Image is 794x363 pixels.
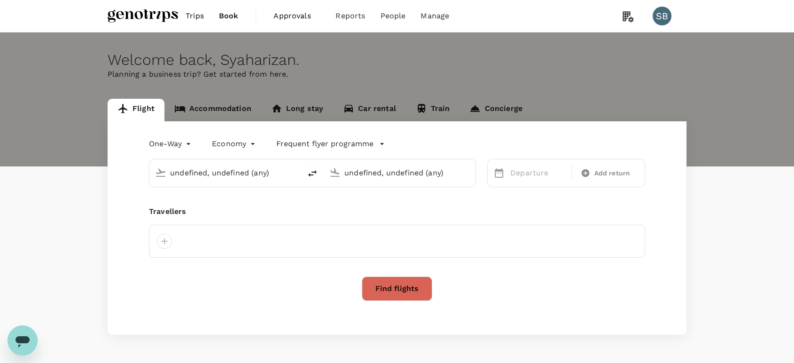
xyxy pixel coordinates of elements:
[164,99,261,121] a: Accommodation
[362,276,432,301] button: Find flights
[219,10,239,22] span: Book
[170,166,281,180] input: Depart from
[380,10,405,22] span: People
[420,10,449,22] span: Manage
[8,325,38,355] iframe: Button to launch messaging window
[406,99,460,121] a: Train
[510,167,566,179] p: Departure
[276,138,385,150] button: Frequent flyer programme
[212,136,257,151] div: Economy
[459,99,532,121] a: Concierge
[344,166,456,180] input: Going to
[108,69,686,80] p: Planning a business trip? Get started from here.
[261,99,333,121] a: Long stay
[149,206,645,217] div: Travellers
[273,10,320,22] span: Approvals
[469,172,471,174] button: Open
[295,172,296,174] button: Open
[333,99,406,121] a: Car rental
[276,138,374,150] p: Frequent flyer programme
[108,51,686,69] div: Welcome back , Syaharizan .
[108,99,164,121] a: Flight
[653,7,671,25] div: SB
[335,10,365,22] span: Reports
[594,168,630,178] span: Add return
[108,6,178,26] img: Genotrips - ALL
[149,136,193,151] div: One-Way
[186,10,204,22] span: Trips
[301,162,324,185] button: delete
